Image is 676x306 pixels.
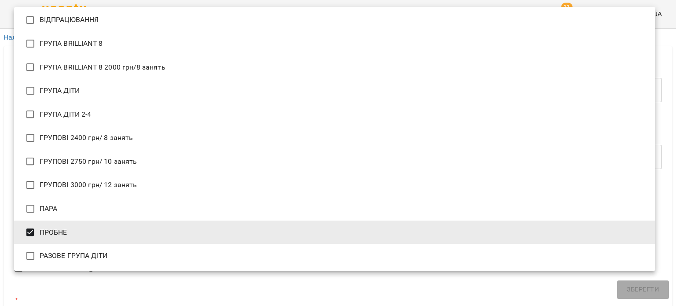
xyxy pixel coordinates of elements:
[14,150,655,173] li: ГРУПОВІ 2750 грн/ 10 занять
[14,8,655,32] li: ВІДПРАЦЮВАННЯ
[14,244,655,268] li: РАЗОВЕ ГРУПА ДІТИ
[14,197,655,221] li: ПАРА
[14,32,655,55] li: ГРУПА BRILLIANT 8
[14,79,655,103] li: ГРУПА ДІТИ
[14,173,655,197] li: ГРУПОВІ 3000 грн/ 12 занять
[14,126,655,150] li: ГРУПОВІ 2400 грн/ 8 занять
[14,55,655,79] li: ГРУПА BRILLIANT 8 2000 грн/8 занять
[14,221,655,244] li: ПРОБНЕ
[14,103,655,126] li: ГРУПА ДІТИ 2-4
